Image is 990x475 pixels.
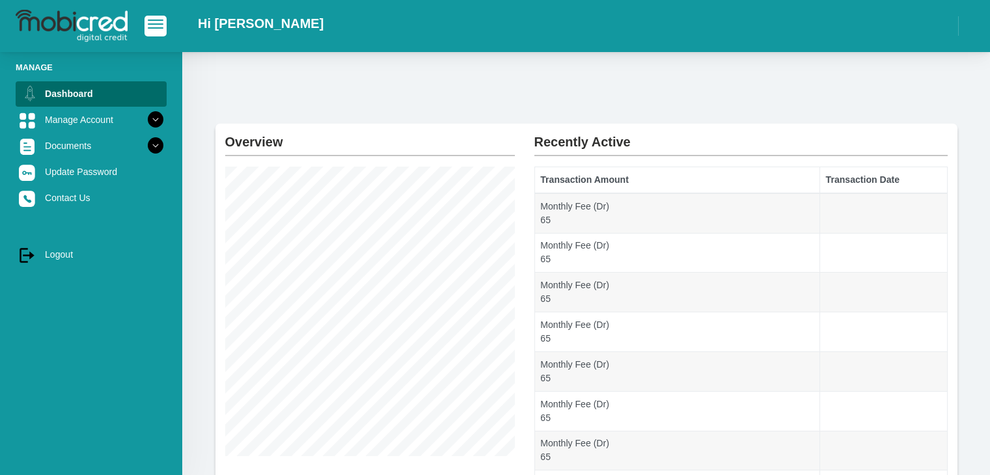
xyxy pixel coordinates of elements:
[534,312,819,352] td: Monthly Fee (Dr) 65
[16,185,167,210] a: Contact Us
[534,124,948,150] h2: Recently Active
[16,242,167,267] a: Logout
[225,124,515,150] h2: Overview
[534,351,819,391] td: Monthly Fee (Dr) 65
[534,233,819,273] td: Monthly Fee (Dr) 65
[534,167,819,193] th: Transaction Amount
[819,167,947,193] th: Transaction Date
[16,10,128,42] img: logo-mobicred.svg
[16,81,167,106] a: Dashboard
[534,431,819,470] td: Monthly Fee (Dr) 65
[534,273,819,312] td: Monthly Fee (Dr) 65
[16,107,167,132] a: Manage Account
[16,159,167,184] a: Update Password
[16,61,167,74] li: Manage
[534,391,819,431] td: Monthly Fee (Dr) 65
[198,16,323,31] h2: Hi [PERSON_NAME]
[534,193,819,233] td: Monthly Fee (Dr) 65
[16,133,167,158] a: Documents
